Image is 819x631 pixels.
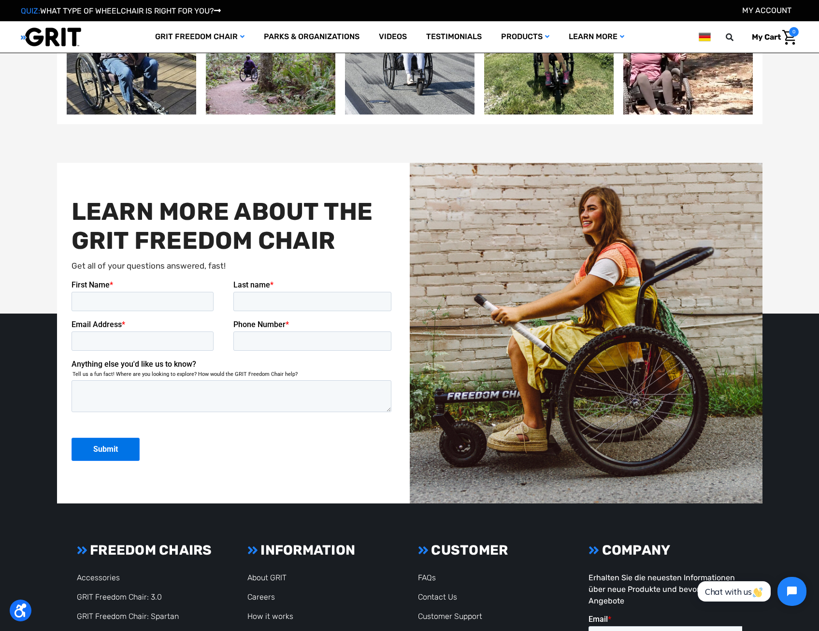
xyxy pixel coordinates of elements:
[589,542,742,559] h3: COMPANY
[77,542,230,559] h3: FREEDOM CHAIRS
[417,21,491,53] a: Testimonials
[72,197,395,255] h2: LEARN MORE ABOUT THE GRIT FREEDOM CHAIR
[77,592,162,602] a: GRIT Freedom Chair: 3.0
[247,612,293,621] a: How it works
[247,592,275,602] a: Careers
[77,573,120,582] a: Accessories
[742,6,791,15] a: Konto
[418,573,436,582] a: FAQs
[369,21,417,53] a: Videos
[789,27,799,37] span: 0
[247,573,287,582] a: About GRIT
[247,542,401,559] h3: INFORMATION
[254,21,369,53] a: Parks & Organizations
[418,612,482,621] a: Customer Support
[745,27,799,47] a: Warenkorb mit 0 Artikeln
[21,27,81,47] img: GRIT All-Terrain Wheelchair and Mobility Equipment
[687,569,815,614] iframe: Tidio Chat
[752,32,781,42] span: My Cart
[72,260,395,272] p: Get all of your questions answered, fast!
[72,280,395,469] iframe: Form 1
[77,612,179,621] a: GRIT Freedom Chair: Spartan
[21,6,221,15] a: QUIZ:WHAT TYPE OF WHEELCHAIR IS RIGHT FOR YOU?
[559,21,634,53] a: Learn More
[410,163,762,503] img: power-of-movement2.png
[21,6,40,15] span: QUIZ:
[418,592,457,602] a: Contact Us
[145,21,254,53] a: GRIT Freedom Chair
[589,572,742,607] p: Erhalten Sie die neuesten Informationen über neue Produkte und bevorstehende Angebote
[418,542,572,559] h3: CUSTOMER
[730,27,745,47] input: Search
[491,21,559,53] a: Products
[782,30,796,45] img: Cart
[699,31,710,43] img: de.png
